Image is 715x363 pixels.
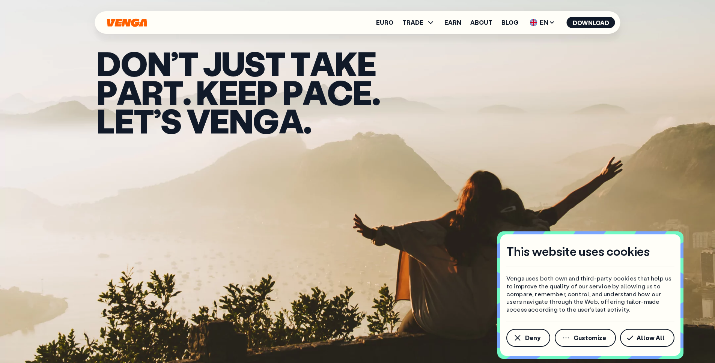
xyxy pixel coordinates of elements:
span: TRADE [402,18,435,27]
span: r [141,78,163,106]
span: N [147,49,171,78]
span: O [120,49,147,78]
a: About [470,19,492,25]
span: . [303,106,311,135]
svg: Home [106,18,148,27]
span: u [221,49,244,78]
p: Venga uses both own and third-party cookies that help us to improve the quality of our service by... [506,274,674,313]
span: Deny [525,335,540,341]
span: Allow All [637,335,665,341]
span: ’ [154,106,161,135]
span: a [117,78,141,106]
span: s [161,106,181,135]
span: L [96,106,114,135]
a: Euro [376,19,393,25]
span: t [178,49,198,78]
a: Earn [444,19,461,25]
span: t [163,78,183,106]
span: p [96,78,117,106]
span: t [265,49,285,78]
span: ’ [171,49,178,78]
span: p [257,78,277,106]
span: a [303,78,327,106]
span: k [334,49,357,78]
span: c [327,78,352,106]
button: Allow All [620,329,674,347]
h4: This website uses cookies [506,243,650,259]
span: e [114,106,134,135]
span: Customize [574,335,606,341]
span: s [244,49,265,78]
span: D [96,49,120,78]
span: EN [527,16,558,28]
a: Blog [501,19,518,25]
span: p [282,78,303,106]
span: j [203,49,221,78]
span: t [290,49,310,78]
span: . [183,78,191,106]
span: a [310,49,334,78]
span: a [279,106,303,135]
span: . [372,78,380,106]
span: e [352,78,372,106]
span: e [357,49,376,78]
span: K [196,78,218,106]
span: e [238,78,257,106]
span: v [187,106,210,135]
button: Deny [506,329,550,347]
span: t [134,106,154,135]
button: Customize [555,329,616,347]
img: flag-uk [530,19,537,26]
span: e [210,106,229,135]
span: n [229,106,253,135]
span: g [253,106,278,135]
span: e [218,78,238,106]
span: TRADE [402,19,423,25]
button: Download [567,17,615,28]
